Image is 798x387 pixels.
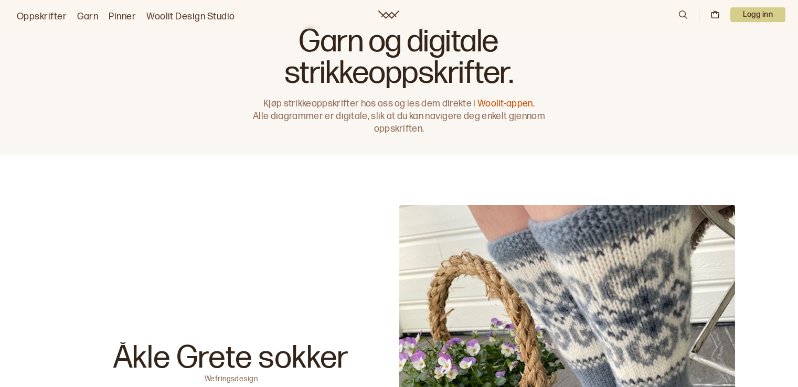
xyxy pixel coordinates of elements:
[77,9,98,24] a: Garn
[248,98,550,135] p: Kjøp strikkeoppskrifter hos oss og les dem direkte i Alle diagrammer er digitale, slik at du kan ...
[146,9,235,24] a: Woolit Design Studio
[730,7,785,22] p: Logg inn
[248,26,550,89] h1: Garn og digitale strikkeoppskrifter.
[730,7,785,22] button: User dropdown
[113,342,349,374] p: Åkle Grete sokker
[17,9,67,24] a: Oppskrifter
[109,9,136,24] a: Pinner
[378,10,399,19] a: Woolit
[477,98,535,109] a: Woolit-appen.
[205,374,258,381] p: Wefringsdesign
